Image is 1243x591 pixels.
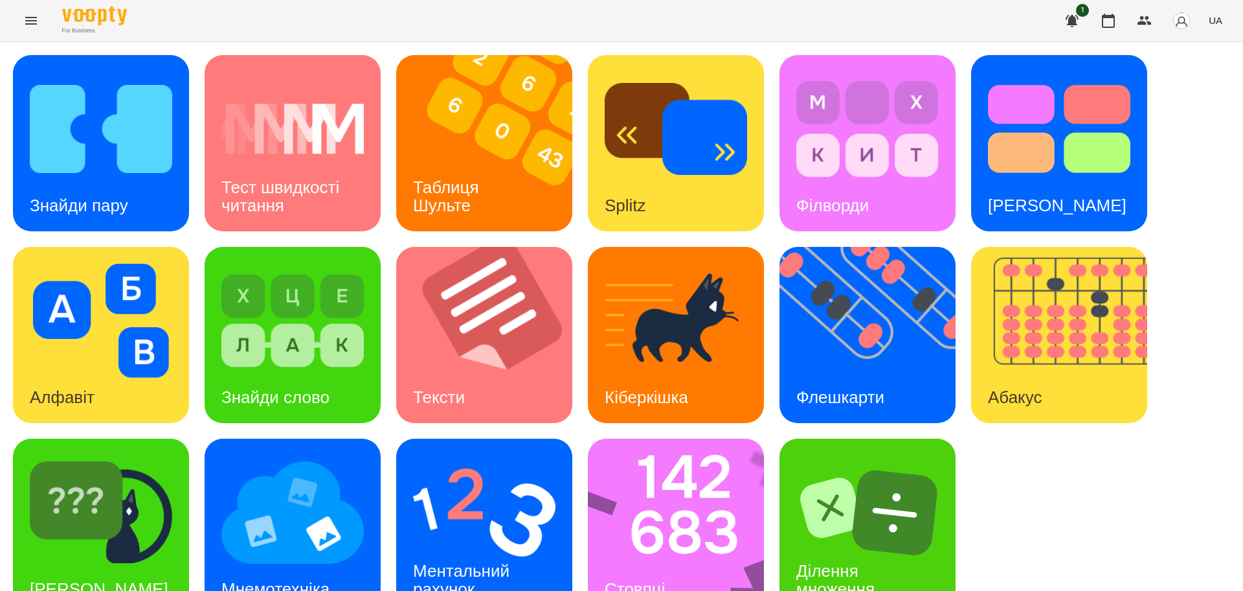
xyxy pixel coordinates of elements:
[971,55,1147,231] a: Тест Струпа[PERSON_NAME]
[221,72,364,186] img: Тест швидкості читання
[605,196,646,215] h3: Splitz
[605,72,747,186] img: Splitz
[30,388,95,407] h3: Алфавіт
[396,247,588,423] img: Тексти
[779,247,956,423] a: ФлешкартиФлешкарти
[1209,14,1222,27] span: UA
[13,55,189,231] a: Знайди паруЗнайди пару
[988,72,1130,186] img: Тест Струпа
[588,55,764,231] a: SplitzSplitz
[413,456,555,570] img: Ментальний рахунок
[988,196,1126,215] h3: [PERSON_NAME]
[30,196,128,215] h3: Знайди пару
[796,388,884,407] h3: Флешкарти
[1076,4,1089,17] span: 1
[221,388,330,407] h3: Знайди слово
[30,264,172,378] img: Алфавіт
[13,247,189,423] a: АлфавітАлфавіт
[779,55,956,231] a: ФілвордиФілворди
[205,55,381,231] a: Тест швидкості читанняТест швидкості читання
[30,456,172,570] img: Знайди Кіберкішку
[796,456,939,570] img: Ділення множення
[779,247,972,423] img: Флешкарти
[16,5,47,36] button: Menu
[988,388,1042,407] h3: Абакус
[413,178,484,214] h3: Таблиця Шульте
[971,247,1163,423] img: Абакус
[30,72,172,186] img: Знайди пару
[62,6,127,25] img: Voopty Logo
[796,72,939,186] img: Філворди
[605,264,747,378] img: Кіберкішка
[396,55,572,231] a: Таблиця ШультеТаблиця Шульте
[971,247,1147,423] a: АбакусАбакус
[588,247,764,423] a: КіберкішкаКіберкішка
[1204,8,1227,32] button: UA
[413,388,465,407] h3: Тексти
[796,196,869,215] h3: Філворди
[221,264,364,378] img: Знайди слово
[605,388,688,407] h3: Кіберкішка
[396,55,588,231] img: Таблиця Шульте
[1172,12,1191,30] img: avatar_s.png
[221,456,364,570] img: Мнемотехніка
[221,178,344,214] h3: Тест швидкості читання
[396,247,572,423] a: ТекстиТексти
[62,27,127,35] span: For Business
[205,247,381,423] a: Знайди словоЗнайди слово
